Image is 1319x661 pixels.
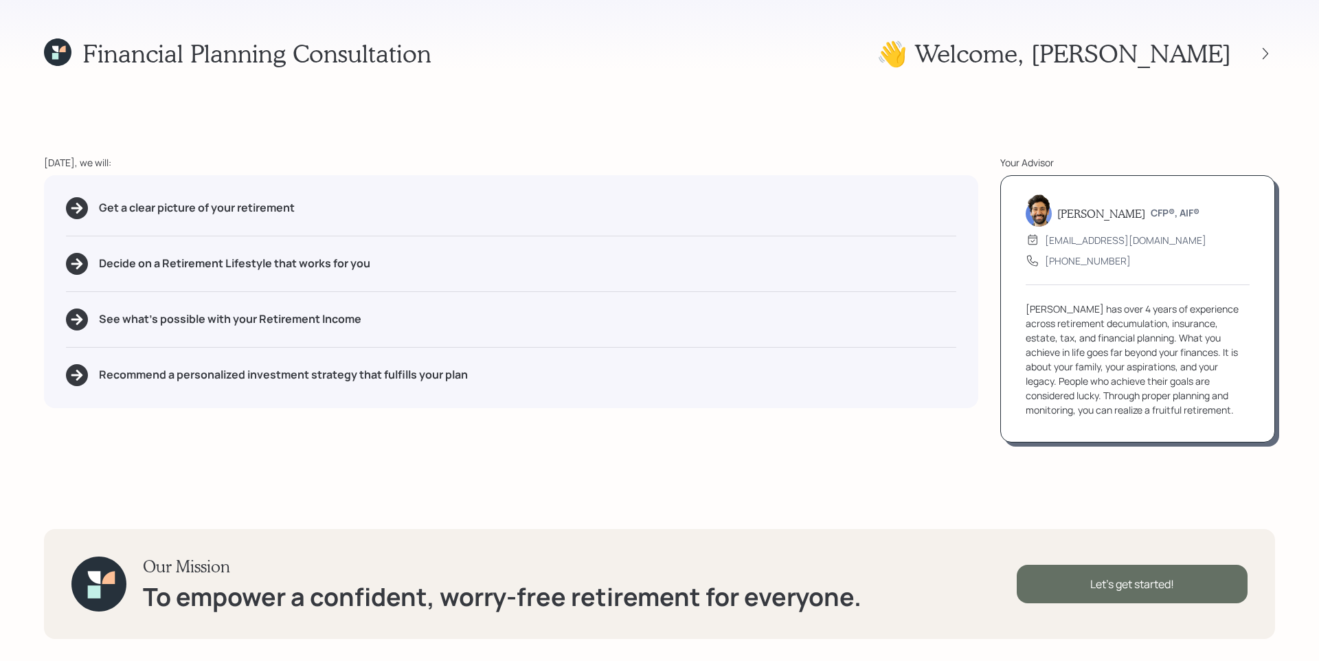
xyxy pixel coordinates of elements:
h5: [PERSON_NAME] [1057,207,1145,220]
h6: CFP®, AIF® [1151,208,1199,219]
div: [DATE], we will: [44,155,978,170]
h1: 👋 Welcome , [PERSON_NAME] [877,38,1231,68]
h5: Recommend a personalized investment strategy that fulfills your plan [99,368,468,381]
h1: To empower a confident, worry-free retirement for everyone. [143,582,861,612]
h1: Financial Planning Consultation [82,38,431,68]
h5: Get a clear picture of your retirement [99,201,295,214]
h5: Decide on a Retirement Lifestyle that works for you [99,257,370,270]
img: eric-schwartz-headshot.png [1026,194,1052,227]
h3: Our Mission [143,557,861,576]
h5: See what's possible with your Retirement Income [99,313,361,326]
div: [PHONE_NUMBER] [1045,254,1131,268]
div: Your Advisor [1000,155,1275,170]
div: [PERSON_NAME] has over 4 years of experience across retirement decumulation, insurance, estate, t... [1026,302,1250,417]
div: Let's get started! [1017,565,1248,603]
div: [EMAIL_ADDRESS][DOMAIN_NAME] [1045,233,1206,247]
